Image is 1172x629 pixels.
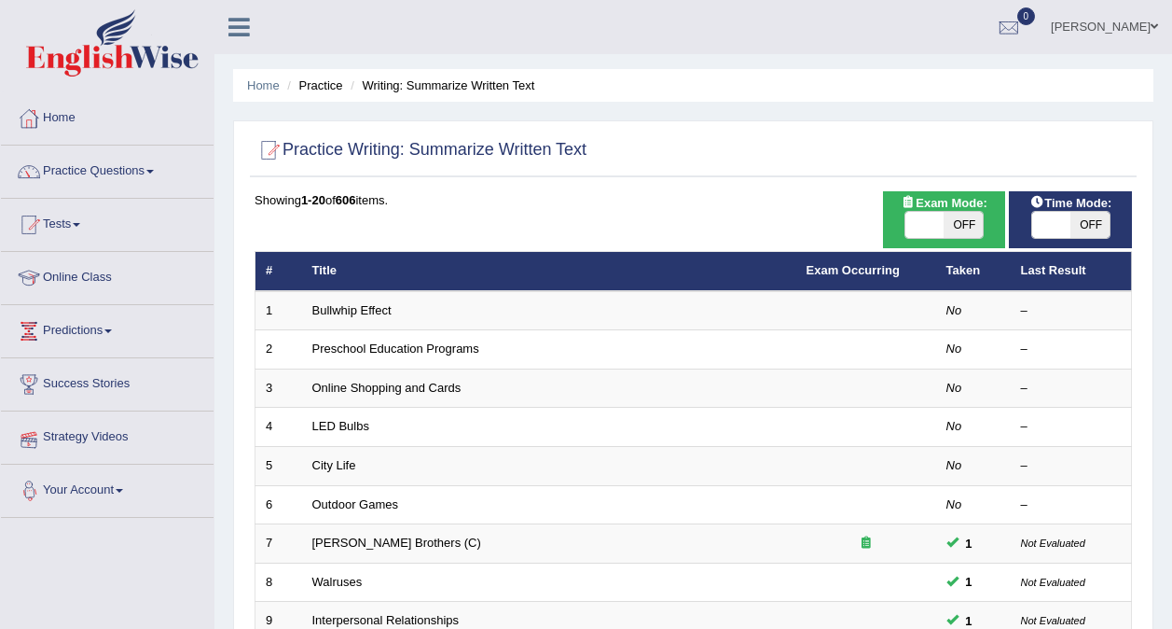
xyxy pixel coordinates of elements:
[312,536,481,550] a: [PERSON_NAME] Brothers (C)
[1021,302,1122,320] div: –
[946,303,962,317] em: No
[958,534,980,553] span: You can still take this question
[1070,212,1110,238] span: OFF
[312,303,392,317] a: Bullwhip Effect
[1,92,214,139] a: Home
[1021,496,1122,514] div: –
[312,458,356,472] a: City Life
[944,212,983,238] span: OFF
[255,291,302,330] td: 1
[255,524,302,564] td: 7
[893,193,994,213] span: Exam Mode:
[255,485,302,524] td: 6
[1021,538,1085,549] small: Not Evaluated
[958,572,980,592] span: You can still take this question
[255,252,302,291] th: #
[1021,457,1122,475] div: –
[883,191,1006,248] div: Show exams occurring in exams
[1,305,214,352] a: Predictions
[255,369,302,408] td: 3
[312,613,460,627] a: Interpersonal Relationships
[255,447,302,486] td: 5
[1,146,214,192] a: Practice Questions
[255,136,586,164] h2: Practice Writing: Summarize Written Text
[1011,252,1132,291] th: Last Result
[1021,577,1085,588] small: Not Evaluated
[1021,615,1085,626] small: Not Evaluated
[946,381,962,395] em: No
[312,381,462,395] a: Online Shopping and Cards
[346,77,534,94] li: Writing: Summarize Written Text
[312,497,399,511] a: Outdoor Games
[312,575,363,589] a: Walruses
[1,252,214,299] a: Online Class
[1022,193,1119,213] span: Time Mode:
[283,77,342,94] li: Practice
[255,191,1132,209] div: Showing of items.
[1017,7,1036,25] span: 0
[1,465,214,511] a: Your Account
[255,563,302,602] td: 8
[946,419,962,433] em: No
[1021,418,1122,436] div: –
[247,78,280,92] a: Home
[807,263,900,277] a: Exam Occurring
[936,252,1011,291] th: Taken
[255,408,302,447] td: 4
[312,342,479,356] a: Preschool Education Programs
[1021,380,1122,398] div: –
[302,252,796,291] th: Title
[946,458,962,472] em: No
[946,497,962,511] em: No
[807,535,926,552] div: Exam occurring question
[301,193,325,207] b: 1-20
[1,412,214,458] a: Strategy Videos
[312,419,369,433] a: LED Bulbs
[1021,341,1122,358] div: –
[946,342,962,356] em: No
[255,330,302,370] td: 2
[336,193,356,207] b: 606
[1,358,214,405] a: Success Stories
[1,199,214,245] a: Tests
